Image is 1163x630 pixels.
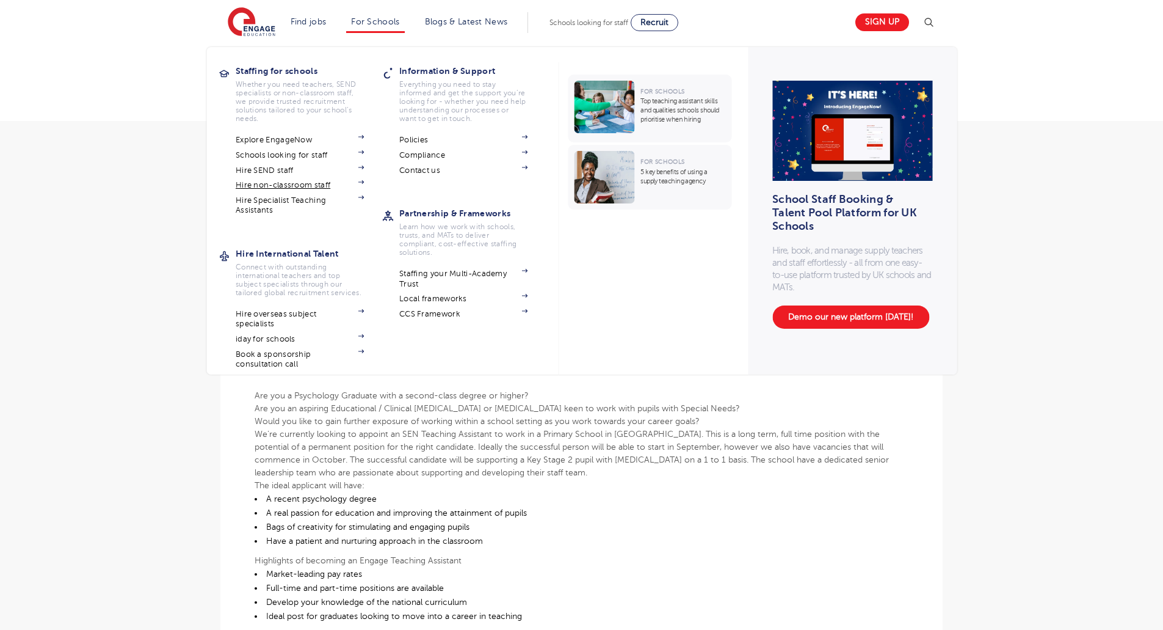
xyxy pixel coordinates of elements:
[236,245,382,297] a: Hire International TalentConnect with outstanding international teachers and top subject speciali...
[351,17,399,26] a: For Schools
[291,17,327,26] a: Find jobs
[255,479,908,492] p: The ideal applicant will have:
[399,135,527,145] a: Policies
[640,97,725,124] p: Top teaching assistant skills and qualities schools should prioritise when hiring
[568,75,734,142] a: For SchoolsTop teaching assistant skills and qualities schools should prioritise when hiring
[236,62,382,79] h3: Staffing for schools
[255,567,908,581] li: Market-leading pay rates
[236,334,364,344] a: iday for schools
[399,205,546,222] h3: Partnership & Frameworks
[255,595,908,609] li: Develop your knowledge of the national curriculum
[399,294,527,304] a: Local frameworks
[399,62,546,123] a: Information & SupportEverything you need to stay informed and get the support you’re looking for ...
[255,428,908,479] p: We’re currently looking to appoint an SEN Teaching Assistant to work in a Primary School in [GEOG...
[236,309,364,329] a: Hire overseas subject specialists
[399,222,527,257] p: Learn how we work with schools, trusts, and MATs to deliver compliant, cost-effective staffing so...
[236,62,382,123] a: Staffing for schoolsWhether you need teachers, SEND specialists or non-classroom staff, we provid...
[255,554,908,567] p: Highlights of becoming an Engage Teaching Assistant
[255,415,908,428] p: Would you like to gain further exposure of working within a school setting as you work towards yo...
[236,263,364,297] p: Connect with outstanding international teachers and top subject specialists through our tailored ...
[255,581,908,595] li: Full-time and part-time positions are available
[855,13,909,31] a: Sign up
[236,150,364,160] a: Schools looking for staff
[255,506,908,520] li: A real passion for education and improving the attainment of pupils
[399,150,527,160] a: Compliance
[236,245,382,262] h3: Hire International Talent
[399,205,546,257] a: Partnership & FrameworksLearn how we work with schools, trusts, and MATs to deliver compliant, co...
[399,62,546,79] h3: Information & Support
[255,609,908,623] li: Ideal post for graduates looking to move into a career in teaching
[399,269,527,289] a: Staffing your Multi-Academy Trust
[425,17,508,26] a: Blogs & Latest News
[640,18,668,27] span: Recruit
[255,402,908,415] p: Are you an aspiring Educational / Clinical [MEDICAL_DATA] or [MEDICAL_DATA] keen to work with pup...
[772,306,929,329] a: Demo our new platform [DATE]!
[255,520,908,534] li: Bags of creativity for stimulating and engaging pupils
[236,80,364,123] p: Whether you need teachers, SEND specialists or non-classroom staff, we provide trusted recruitmen...
[255,389,908,402] p: Are you a Psychology Graduate with a second-class degree or higher?
[549,18,628,27] span: Schools looking for staff
[399,166,527,175] a: Contact us
[255,534,908,548] li: Have a patient and nurturing approach in the classroom
[631,14,678,31] a: Recruit
[236,196,364,216] a: Hire Specialist Teaching Assistants
[640,158,684,165] span: For Schools
[772,199,924,226] h3: School Staff Booking & Talent Pool Platform for UK Schools
[236,135,364,145] a: Explore EngageNow
[772,244,932,293] p: Hire, book, and manage supply teachers and staff effortlessly - all from one easy-to-use platform...
[399,80,527,123] p: Everything you need to stay informed and get the support you’re looking for - whether you need he...
[399,309,527,319] a: CCS Framework
[568,145,734,210] a: For Schools5 key benefits of using a supply teaching agency
[228,7,275,38] img: Engage Education
[640,167,725,186] p: 5 key benefits of using a supply teaching agency
[236,350,364,370] a: Book a sponsorship consultation call
[236,180,364,190] a: Hire non-classroom staff
[640,88,684,95] span: For Schools
[255,492,908,506] li: A recent psychology degree
[236,166,364,175] a: Hire SEND staff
